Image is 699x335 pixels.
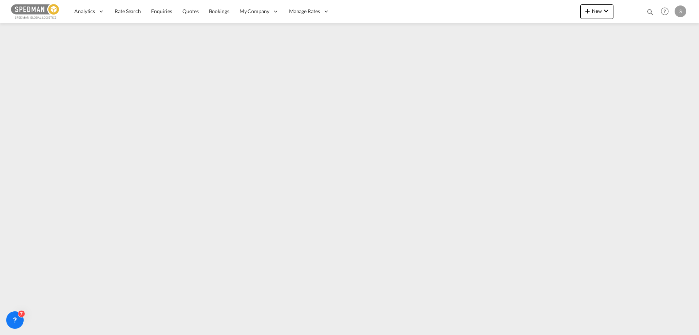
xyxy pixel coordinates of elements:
[151,8,172,14] span: Enquiries
[74,8,95,15] span: Analytics
[646,8,654,19] div: icon-magnify
[646,8,654,16] md-icon: icon-magnify
[602,7,611,15] md-icon: icon-chevron-down
[115,8,141,14] span: Rate Search
[675,5,686,17] div: S
[583,7,592,15] md-icon: icon-plus 400-fg
[580,4,613,19] button: icon-plus 400-fgNewicon-chevron-down
[240,8,269,15] span: My Company
[11,3,60,20] img: c12ca350ff1b11efb6b291369744d907.png
[289,8,320,15] span: Manage Rates
[182,8,198,14] span: Quotes
[659,5,675,18] div: Help
[209,8,229,14] span: Bookings
[659,5,671,17] span: Help
[583,8,611,14] span: New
